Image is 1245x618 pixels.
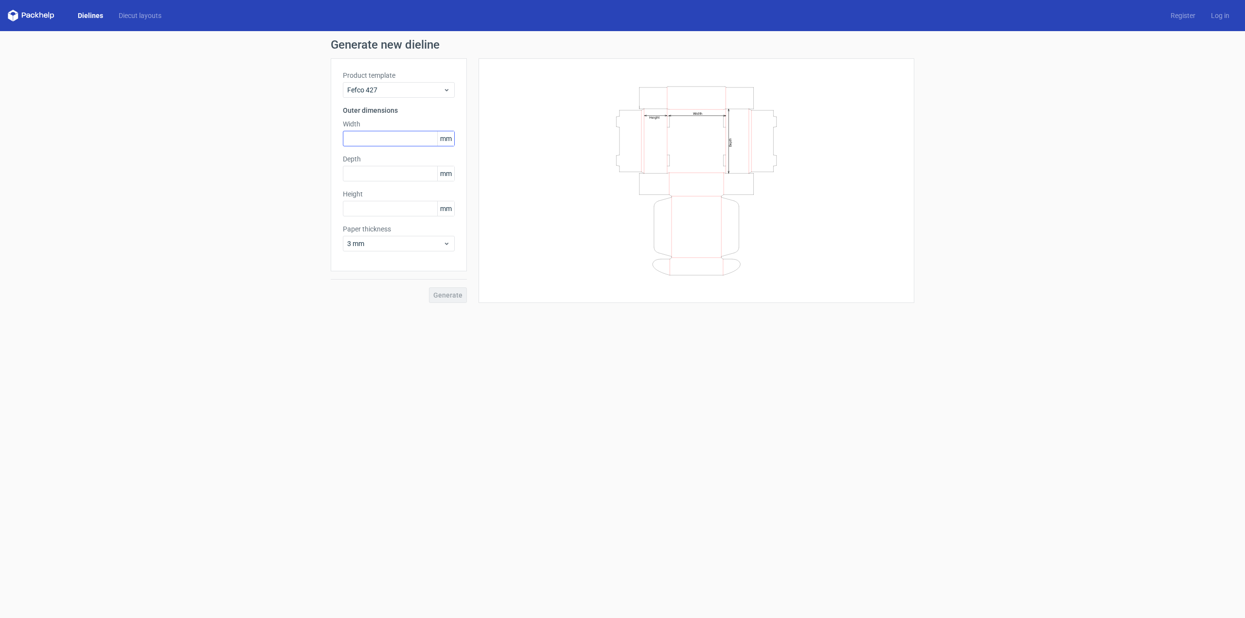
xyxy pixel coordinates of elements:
[343,189,455,199] label: Height
[343,71,455,80] label: Product template
[70,11,111,20] a: Dielines
[343,224,455,234] label: Paper thickness
[693,111,702,115] text: Width
[1163,11,1203,20] a: Register
[1203,11,1237,20] a: Log in
[331,39,914,51] h1: Generate new dieline
[437,166,454,181] span: mm
[649,115,659,119] text: Height
[343,154,455,164] label: Depth
[437,131,454,146] span: mm
[111,11,169,20] a: Diecut layouts
[343,106,455,115] h3: Outer dimensions
[347,85,443,95] span: Fefco 427
[729,138,732,146] text: Depth
[437,201,454,216] span: mm
[343,119,455,129] label: Width
[347,239,443,248] span: 3 mm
